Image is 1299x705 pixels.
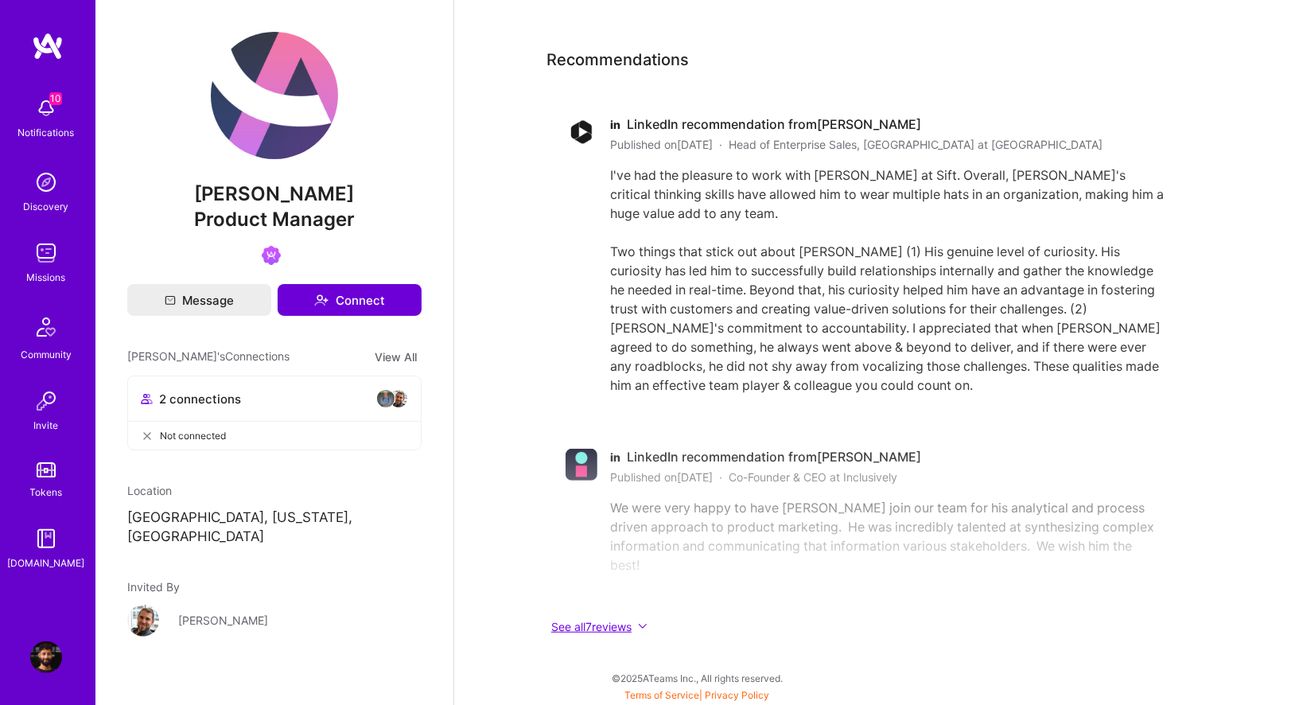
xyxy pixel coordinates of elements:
img: Inclusively logo [566,449,597,481]
span: Published on [DATE] [610,136,713,153]
i: icon Mail [165,294,176,306]
i: icon Connect [314,293,329,307]
div: I've had the pleasure to work with [PERSON_NAME] at Sift. Overall, [PERSON_NAME]'s critical think... [610,166,1164,395]
div: Community [21,346,72,363]
img: bell [30,92,62,124]
button: Message [127,284,271,316]
div: Tokens [30,484,63,501]
span: Head of Enterprise Sales, [GEOGRAPHIC_DATA] at [GEOGRAPHIC_DATA] [729,136,1103,153]
img: guide book [30,523,62,555]
span: · [719,469,722,485]
a: User Avatar [26,641,66,673]
div: Invite [34,417,59,434]
i: icon CloseGray [141,430,154,442]
img: discovery [30,166,62,198]
div: Location [127,482,422,499]
p: [GEOGRAPHIC_DATA], [US_STATE], [GEOGRAPHIC_DATA] [127,508,422,547]
img: avatar [389,389,408,408]
span: in [610,116,620,133]
span: Product Manager [194,208,355,231]
div: We were very happy to have [PERSON_NAME] join our team for his analytical and process driven appr... [610,498,1164,575]
button: Connect [278,284,422,316]
div: Notifications [18,124,75,141]
div: [DOMAIN_NAME] [8,555,85,571]
div: [PERSON_NAME] [178,612,268,629]
button: See all7reviews [546,617,1183,636]
button: 2 connectionsavataravatarNot connected [127,376,422,450]
span: Recommendations [546,48,689,72]
img: avatar [376,389,395,408]
a: User Avatar[PERSON_NAME] [127,605,422,637]
span: in [610,449,620,465]
div: Missions [27,269,66,286]
span: 2 connections [159,391,241,407]
span: Invited By [127,580,180,594]
img: teamwork [30,237,62,269]
img: Invite [30,385,62,417]
button: View All [370,348,422,366]
span: | [625,689,770,701]
img: User Avatar [127,605,159,637]
span: LinkedIn recommendation from [PERSON_NAME] [627,449,921,465]
img: tokens [37,462,56,477]
img: User Avatar [30,641,62,673]
span: LinkedIn recommendation from [PERSON_NAME] [627,116,921,133]
img: User Avatar [211,32,338,159]
img: Been on Mission [262,246,281,265]
img: Panopto logo [566,116,597,148]
span: · [719,136,722,153]
img: logo [32,32,64,60]
span: [PERSON_NAME] [127,182,422,206]
img: Community [27,308,65,346]
span: Published on [DATE] [610,469,713,485]
div: Discovery [24,198,69,215]
span: 10 [49,92,62,105]
span: Not connected [160,427,226,444]
span: Co-Founder & CEO at Inclusively [729,469,897,485]
i: icon Collaborator [141,393,153,405]
span: [PERSON_NAME]'s Connections [127,348,290,366]
a: Terms of Service [625,689,700,701]
div: © 2025 ATeams Inc., All rights reserved. [95,658,1299,698]
a: Privacy Policy [706,689,770,701]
